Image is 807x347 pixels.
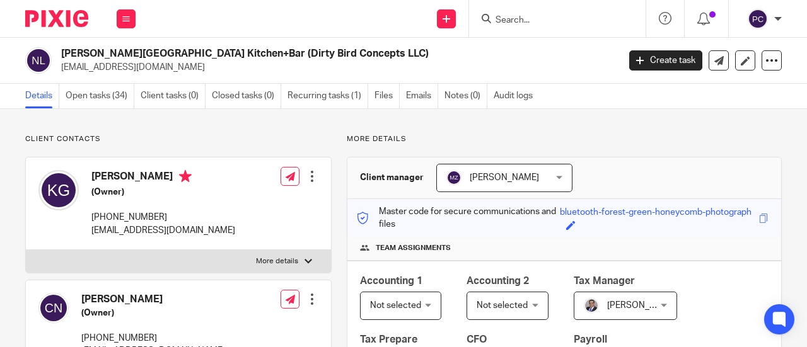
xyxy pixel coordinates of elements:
[25,134,332,144] p: Client contacts
[287,84,368,108] a: Recurring tasks (1)
[91,224,235,237] p: [EMAIL_ADDRESS][DOMAIN_NAME]
[560,206,752,220] div: bluetooth-forest-green-honeycomb-photograph
[360,276,422,286] span: Accounting 1
[25,84,59,108] a: Details
[748,9,768,29] img: svg%3E
[212,84,281,108] a: Closed tasks (0)
[370,301,421,310] span: Not selected
[470,173,539,182] span: [PERSON_NAME]
[574,334,607,344] span: Payroll
[81,332,225,344] p: [PHONE_NUMBER]
[256,256,298,266] p: More details
[444,84,487,108] a: Notes (0)
[25,10,88,27] img: Pixie
[61,47,501,60] h2: [PERSON_NAME][GEOGRAPHIC_DATA] Kitchen+Bar (Dirty Bird Concepts LLC)
[357,205,560,231] p: Master code for secure communications and files
[360,171,424,184] h3: Client manager
[374,84,400,108] a: Files
[38,170,79,210] img: svg%3E
[467,334,487,344] span: CFO
[584,298,599,313] img: thumbnail_IMG_0720.jpg
[38,293,69,323] img: svg%3E
[494,15,608,26] input: Search
[629,50,702,71] a: Create task
[494,84,539,108] a: Audit logs
[141,84,206,108] a: Client tasks (0)
[91,186,235,198] h5: (Owner)
[360,334,417,344] span: Tax Prepare
[61,61,610,74] p: [EMAIL_ADDRESS][DOMAIN_NAME]
[477,301,528,310] span: Not selected
[467,276,529,286] span: Accounting 2
[91,170,235,186] h4: [PERSON_NAME]
[66,84,134,108] a: Open tasks (34)
[607,301,676,310] span: [PERSON_NAME]
[574,276,635,286] span: Tax Manager
[179,170,192,183] i: Primary
[81,293,225,306] h4: [PERSON_NAME]
[376,243,451,253] span: Team assignments
[91,211,235,224] p: [PHONE_NUMBER]
[406,84,438,108] a: Emails
[81,307,225,319] h5: (Owner)
[25,47,52,74] img: svg%3E
[446,170,462,185] img: svg%3E
[347,134,782,144] p: More details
